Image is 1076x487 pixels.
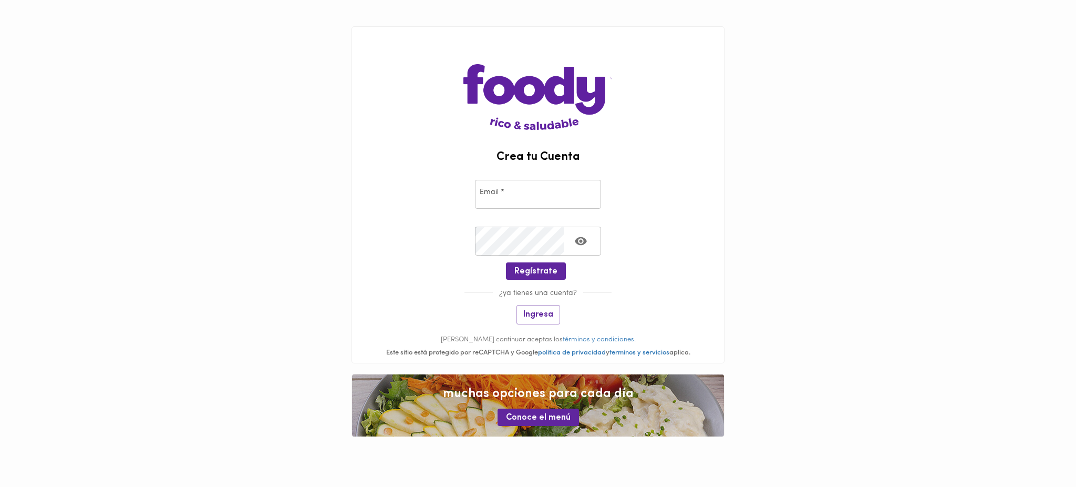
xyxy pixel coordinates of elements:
[568,228,594,254] button: Toggle password visibility
[475,180,601,209] input: pepitoperez@gmail.com
[498,409,579,426] button: Conoce el menú
[352,348,724,358] div: Este sitio está protegido por reCAPTCHA y Google y aplica.
[538,349,606,356] a: politica de privacidad
[609,349,669,356] a: terminos y servicios
[523,310,553,320] span: Ingresa
[463,27,612,130] img: logo-main-page.png
[516,305,560,324] button: Ingresa
[352,151,724,164] h2: Crea tu Cuenta
[563,336,634,343] a: términos y condiciones
[506,413,571,423] span: Conoce el menú
[506,262,566,280] button: Regístrate
[363,385,713,403] span: muchas opciones para cada día
[514,267,557,277] span: Regístrate
[352,335,724,345] p: [PERSON_NAME] continuar aceptas los .
[493,289,583,297] span: ¿ya tienes una cuenta?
